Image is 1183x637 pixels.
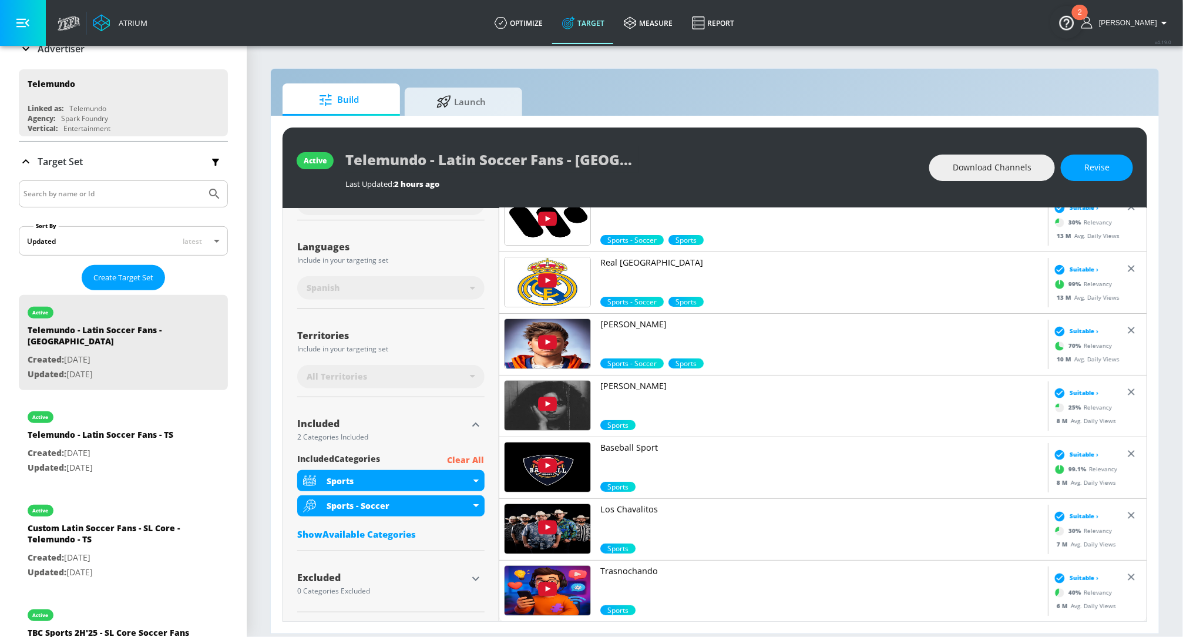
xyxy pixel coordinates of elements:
[600,318,1043,358] a: [PERSON_NAME]
[929,155,1055,181] button: Download Channels
[1068,280,1084,289] span: 99 %
[600,544,636,554] div: 30.0%
[19,32,228,65] div: Advertiser
[505,257,590,307] img: UUWV3obpZVGgJ3j9FVhEjF2Q
[61,113,108,123] div: Spark Foundry
[600,605,636,615] div: 40.0%
[297,346,485,353] div: Include in your targeting set
[1070,265,1098,274] span: Suitable ›
[38,155,83,168] p: Target Set
[600,318,1043,330] p: [PERSON_NAME]
[668,297,704,307] div: 99.0%
[63,123,110,133] div: Entertainment
[27,236,56,246] div: Updated
[93,271,153,284] span: Create Target Set
[1051,213,1112,231] div: Relevancy
[28,123,58,133] div: Vertical:
[114,18,147,28] div: Atrium
[1051,337,1112,354] div: Relevancy
[1051,354,1120,363] div: Avg. Daily Views
[307,371,367,383] span: All Territories
[28,446,173,461] p: [DATE]
[297,276,485,300] div: Spanish
[19,295,228,390] div: activeTelemundo - Latin Soccer Fans - [GEOGRAPHIC_DATA]Created:[DATE]Updated:[DATE]
[668,358,704,368] span: Sports
[28,324,192,353] div: Telemundo - Latin Soccer Fans - [GEOGRAPHIC_DATA]
[1094,19,1157,27] span: login as: rebecca.streightiff@zefr.com
[28,367,192,382] p: [DATE]
[28,429,173,446] div: Telemundo - Latin Soccer Fans - TS
[1068,588,1084,597] span: 40 %
[297,331,485,340] div: Territories
[668,358,704,368] div: 70.0%
[38,42,85,55] p: Advertiser
[505,196,590,245] img: UU7tiuptCKrRGZNDQJ53Q11w
[33,414,49,420] div: active
[600,482,636,492] span: Sports
[394,179,439,189] span: 2 hours ago
[28,552,64,563] span: Created:
[600,442,1043,482] a: Baseball Sport
[600,297,664,307] span: Sports - Soccer
[28,551,192,565] p: [DATE]
[297,453,380,468] span: included Categories
[33,310,49,316] div: active
[93,14,147,32] a: Atrium
[1057,539,1071,548] span: 7 M
[297,573,467,582] div: Excluded
[600,358,664,368] span: Sports - Soccer
[668,297,704,307] span: Sports
[1051,398,1112,416] div: Relevancy
[33,508,49,514] div: active
[1057,354,1074,363] span: 10 M
[28,461,173,475] p: [DATE]
[668,235,704,245] span: Sports
[297,242,485,252] div: Languages
[1061,155,1133,181] button: Revise
[600,504,1043,515] p: Los Chavalitos
[297,419,467,428] div: Included
[307,282,340,294] span: Spanish
[19,69,228,136] div: TelemundoLinked as:TelemundoAgency:Spark FoundryVertical:Entertainment
[600,504,1043,544] a: Los Chavalitos
[183,236,202,246] span: latest
[1051,387,1098,398] div: Suitable ›
[33,612,49,618] div: active
[600,380,1043,392] p: [PERSON_NAME]
[327,475,470,487] div: Sports
[1070,203,1098,212] span: Suitable ›
[1051,510,1098,522] div: Suitable ›
[1051,460,1117,478] div: Relevancy
[19,493,228,588] div: activeCustom Latin Soccer Fans - SL Core - Telemundo - TSCreated:[DATE]Updated:[DATE]
[28,368,66,380] span: Updated:
[683,2,744,44] a: Report
[28,353,192,367] p: [DATE]
[1068,341,1084,350] span: 70 %
[1051,478,1116,487] div: Avg. Daily Views
[600,420,636,430] div: 25.0%
[33,222,59,230] label: Sort By
[1070,327,1098,336] span: Suitable ›
[600,380,1043,420] a: [PERSON_NAME]
[28,78,75,89] div: Telemundo
[600,297,664,307] div: 99.0%
[28,354,64,365] span: Created:
[1051,416,1116,425] div: Avg. Daily Views
[1070,388,1098,397] span: Suitable ›
[297,257,485,264] div: Include in your targeting set
[1051,325,1098,337] div: Suitable ›
[19,400,228,484] div: activeTelemundo - Latin Soccer Fans - TSCreated:[DATE]Updated:[DATE]
[1068,465,1089,474] span: 99.1 %
[505,504,590,554] img: UUN_XanH6dDVBlnw0svxE0nw
[1084,160,1110,175] span: Revise
[28,462,66,473] span: Updated:
[505,319,590,368] img: UUHYTbWCyso-kHsE9IqpW6fw
[600,544,636,554] span: Sports
[668,235,704,245] div: 30.0%
[297,434,467,441] div: 2 Categories Included
[1068,218,1084,227] span: 30 %
[600,420,636,430] span: Sports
